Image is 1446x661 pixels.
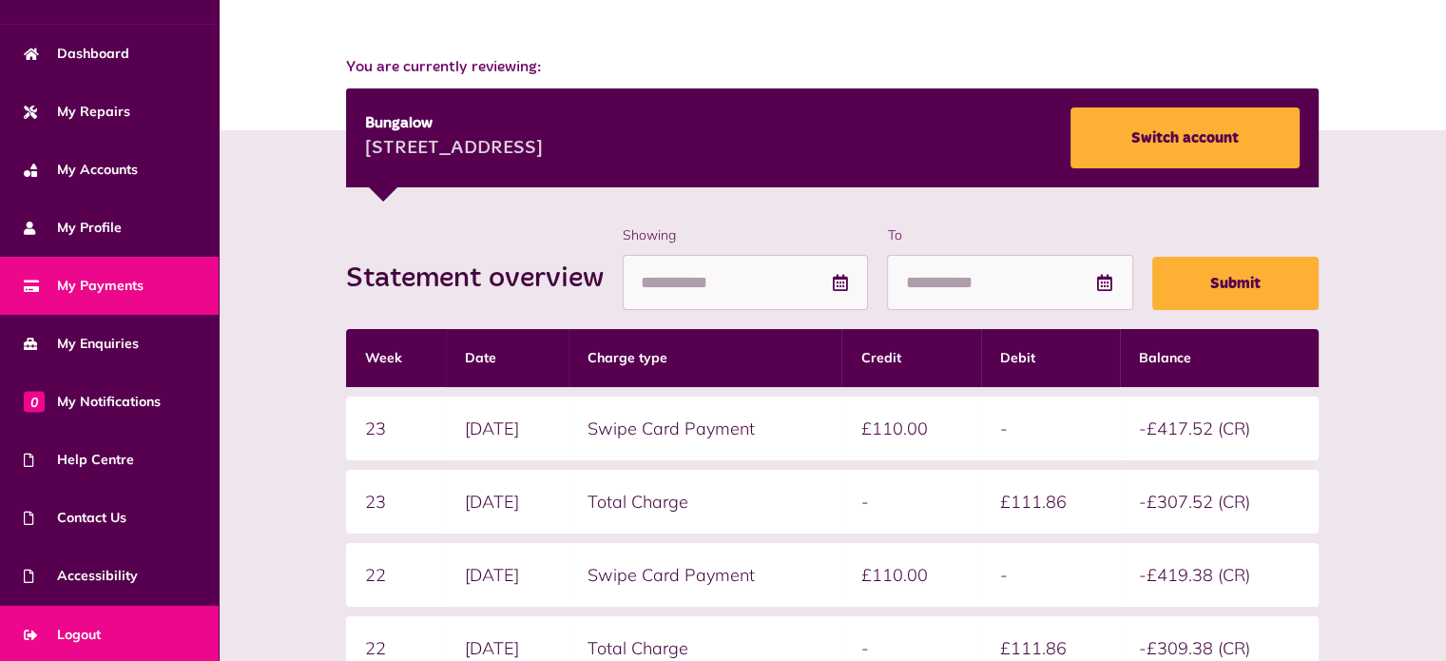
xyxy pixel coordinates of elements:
span: 0 [24,391,45,412]
span: My Profile [24,218,122,238]
div: [STREET_ADDRESS] [365,135,543,164]
td: - [981,397,1120,460]
th: Credit [841,329,980,387]
td: Swipe Card Payment [569,543,841,607]
td: 23 [346,397,446,460]
h2: Statement overview [346,262,623,296]
th: Date [446,329,569,387]
span: Logout [24,625,101,645]
span: Accessibility [24,566,138,586]
span: My Repairs [24,102,130,122]
td: £110.00 [841,543,980,607]
td: 22 [346,543,446,607]
td: -£417.52 (CR) [1120,397,1319,460]
td: £111.86 [981,470,1120,534]
span: Contact Us [24,508,126,528]
td: [DATE] [446,397,569,460]
div: Bungalow [365,112,543,135]
td: Swipe Card Payment [569,397,841,460]
button: Submit [1152,257,1319,310]
td: - [981,543,1120,607]
th: Charge type [569,329,841,387]
span: My Accounts [24,160,138,180]
a: Switch account [1070,107,1300,168]
label: Showing [623,225,868,245]
td: -£419.38 (CR) [1120,543,1319,607]
td: £110.00 [841,397,980,460]
span: You are currently reviewing: [346,56,1318,79]
label: To [887,225,1132,245]
span: My Payments [24,276,144,296]
th: Week [346,329,446,387]
span: Help Centre [24,450,134,470]
td: 23 [346,470,446,534]
span: My Enquiries [24,334,139,354]
th: Balance [1120,329,1319,387]
td: -£307.52 (CR) [1120,470,1319,534]
span: My Notifications [24,392,161,412]
td: - [841,470,980,534]
td: [DATE] [446,543,569,607]
span: Dashboard [24,44,129,64]
th: Debit [981,329,1120,387]
td: Total Charge [569,470,841,534]
td: [DATE] [446,470,569,534]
